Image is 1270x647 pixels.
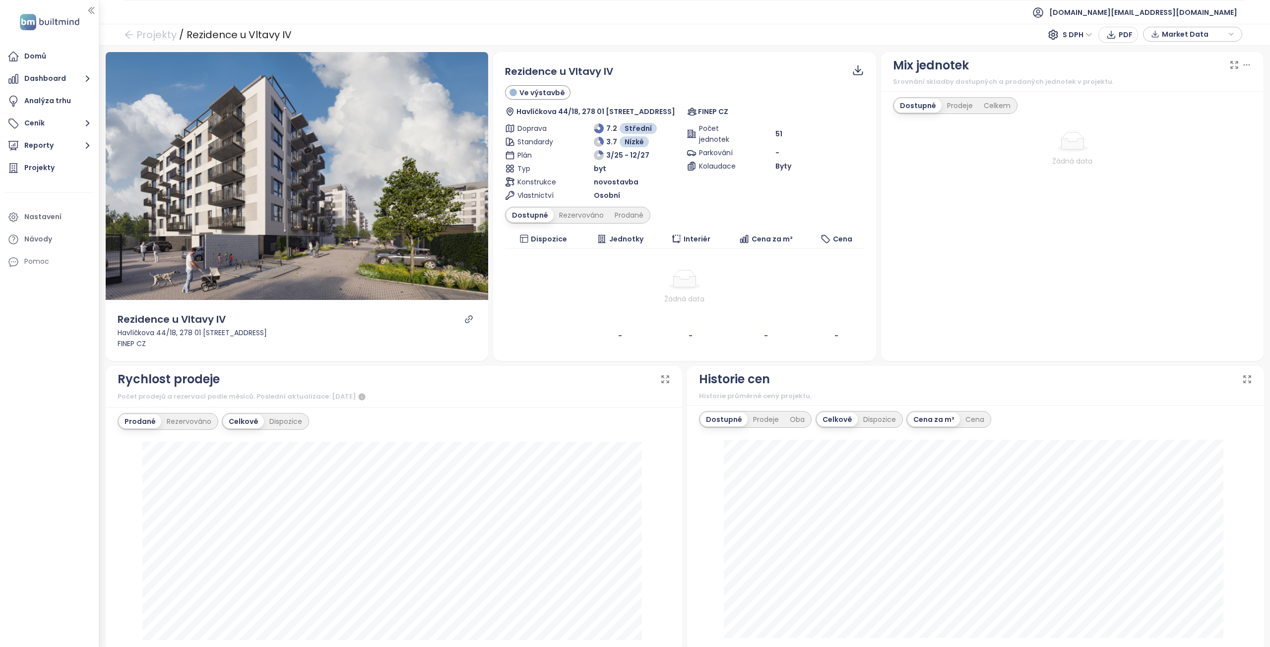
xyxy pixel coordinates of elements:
div: Prodeje [748,412,784,426]
span: 3.7 [606,136,617,147]
span: Rezidence u Vltavy IV [505,64,613,79]
div: Oba [784,412,810,426]
span: 3/25 - 12/27 [606,150,649,161]
button: Reporty [5,136,94,156]
span: Havlíčkova 44/18, 278 01 [STREET_ADDRESS] [516,106,675,117]
div: Rychlost prodeje [118,370,220,389]
div: Celkově [817,412,858,426]
span: Jednotky [609,234,643,244]
div: Rezervováno [161,414,217,428]
div: Dostupné [700,412,748,426]
div: Historie průměrné ceny projektu. [699,391,1252,401]
a: Návody [5,230,94,249]
span: arrow-left [124,30,134,40]
span: Typ [517,163,562,174]
div: Návody [24,233,52,245]
div: Pomoc [24,255,49,268]
span: Vlastnictví [517,190,562,201]
span: Parkování [699,147,744,158]
div: FINEP CZ [118,338,477,349]
span: Doprava [517,123,562,134]
div: Rezidence u Vltavy IV [187,26,292,44]
div: Dispozice [858,412,901,426]
div: Rezervováno [554,208,609,222]
b: - [764,331,768,341]
span: Osobní [594,190,620,201]
img: logo [17,12,82,32]
div: Projekty [24,162,55,174]
a: Nastavení [5,207,94,227]
span: S DPH [1063,27,1092,42]
span: Cena za m² [752,234,793,244]
span: Plán [517,150,562,161]
span: Cena [833,234,852,244]
div: Nastavení [24,211,62,223]
span: - [775,148,779,158]
span: PDF [1119,29,1133,40]
span: Nízké [625,136,644,147]
div: Srovnání skladby dostupných a prodaných jednotek v projektu. [893,77,1252,87]
div: Dostupné [894,99,942,113]
button: Ceník [5,114,94,133]
span: novostavba [594,176,638,187]
span: Počet jednotek [699,123,744,145]
a: Domů [5,47,94,66]
div: Cena [960,412,990,426]
div: Dostupné [507,208,554,222]
span: [DOMAIN_NAME][EMAIL_ADDRESS][DOMAIN_NAME] [1049,0,1237,24]
span: Market Data [1162,27,1226,42]
div: Celkově [223,414,264,428]
div: Prodané [609,208,649,222]
button: PDF [1098,27,1138,43]
div: Prodeje [942,99,978,113]
b: - [689,331,693,341]
span: FINEP CZ [698,106,728,117]
div: Domů [24,50,46,62]
span: Standardy [517,136,562,147]
span: Střední [625,123,652,134]
b: - [834,331,838,341]
span: 51 [775,128,782,139]
div: button [1148,27,1237,42]
b: - [618,331,622,341]
div: / [179,26,184,44]
span: byt [594,163,606,174]
div: Celkem [978,99,1016,113]
a: Analýza trhu [5,91,94,111]
a: Projekty [5,158,94,178]
span: Dispozice [531,234,567,244]
div: Cena za m² [908,412,960,426]
div: Rezidence u Vltavy IV [118,312,226,327]
div: Historie cen [699,370,770,389]
div: Mix jednotek [893,56,969,75]
div: Dispozice [264,414,308,428]
div: Havlíčkova 44/18, 278 01 [STREET_ADDRESS] [118,327,477,338]
button: Dashboard [5,69,94,89]
a: arrow-left Projekty [124,26,177,44]
div: Žádná data [893,156,1252,167]
span: Interiér [684,234,710,244]
span: 7.2 [606,123,617,134]
span: Kolaudace [699,161,744,172]
span: Byty [775,161,791,172]
span: Ve výstavbě [519,87,565,98]
div: Pomoc [5,252,94,272]
div: Počet prodejů a rezervací podle měsíců. Poslední aktualizace: [DATE] [118,391,671,403]
div: Analýza trhu [24,95,71,107]
div: Žádná data [509,294,860,304]
div: Prodané [119,414,161,428]
span: Konstrukce [517,176,562,187]
a: link [464,315,473,324]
